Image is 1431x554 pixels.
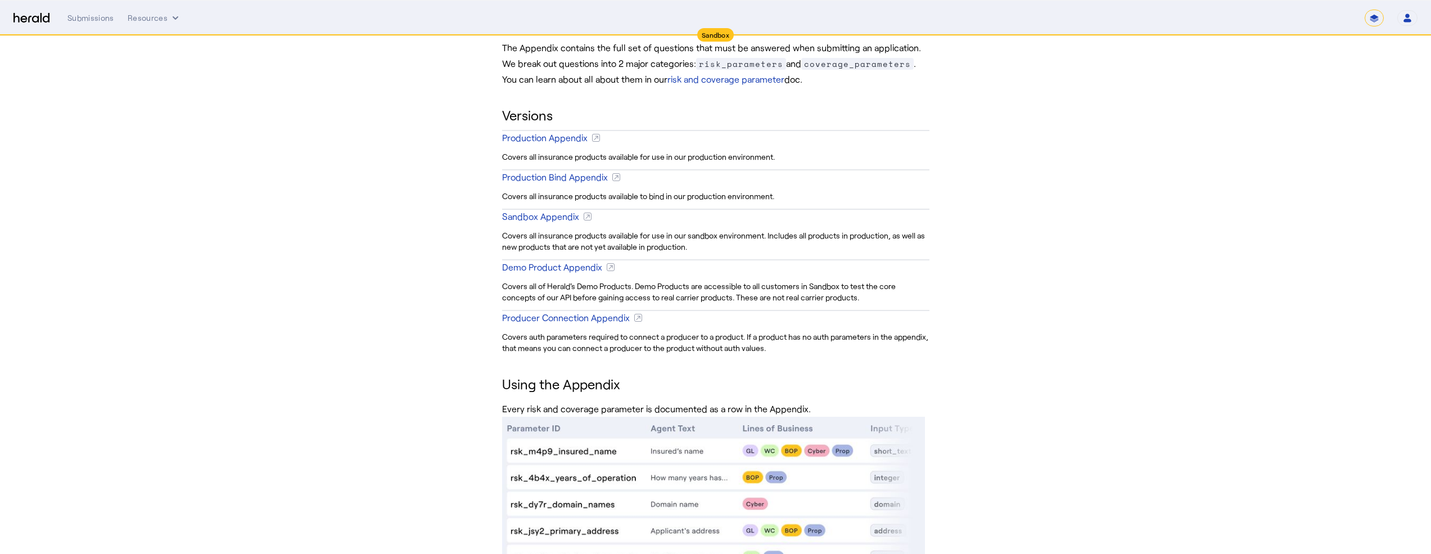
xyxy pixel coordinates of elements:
div: Production Bind Appendix [502,170,608,184]
a: Sandbox Appendix [502,204,929,228]
div: Sandbox [697,28,734,42]
span: risk_parameters [696,58,786,70]
a: Production Bind Appendix [502,165,929,188]
img: Herald Logo [13,13,49,24]
div: Submissions [67,12,114,24]
p: The Appendix contains the full set of questions that must be answered when submitting an applicat... [502,40,929,87]
div: Covers auth parameters required to connect a producer to a product. If a product has no auth para... [502,329,929,356]
div: Covers all insurance products available for use in our production environment. [502,149,929,165]
div: Covers all insurance products available for use in our sandbox environment. Includes all products... [502,228,929,255]
div: Sandbox Appendix [502,210,579,223]
div: Demo Product Appendix [502,260,602,274]
button: Resources dropdown menu [128,12,181,24]
a: Production Appendix [502,125,929,149]
a: risk and coverage parameter [667,74,784,84]
a: Producer Connection Appendix [502,305,929,329]
h2: Using the Appendix [502,374,929,394]
div: Covers all of Herald's Demo Products. Demo Products are accessible to all customers in Sandbox to... [502,278,929,305]
div: Covers all insurance products available to bind in our production environment. [502,188,929,204]
p: Every risk and coverage parameter is documented as a row in the Appendix. [502,401,929,417]
a: Demo Product Appendix [502,255,929,278]
div: Production Appendix [502,131,588,145]
h2: Versions [502,105,929,125]
div: Producer Connection Appendix [502,311,630,325]
span: coverage_parameters [801,58,914,70]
